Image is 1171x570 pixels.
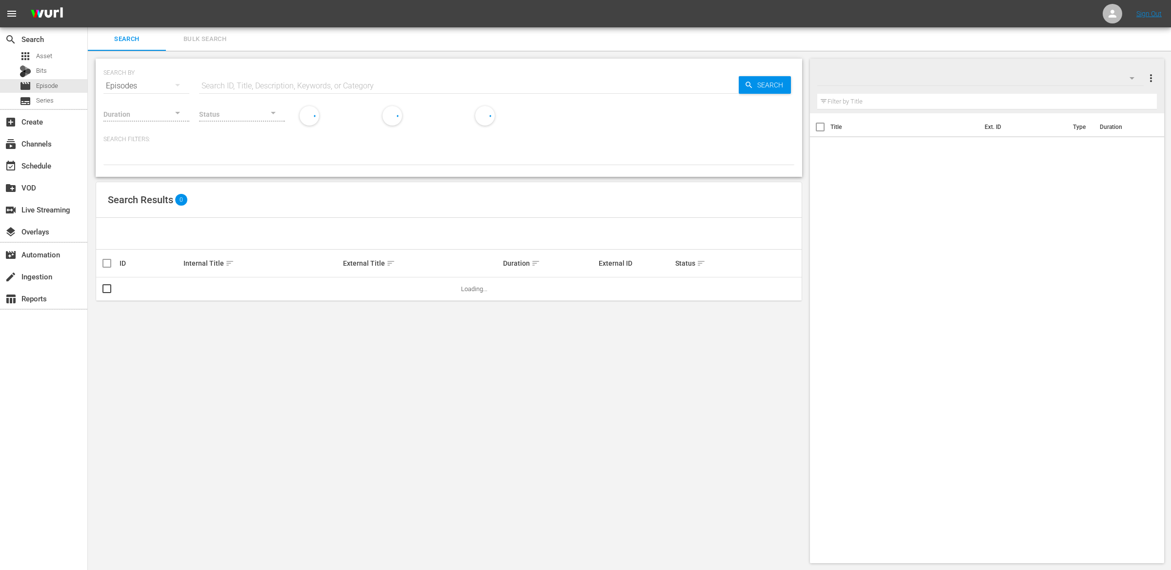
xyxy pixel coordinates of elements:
[386,259,395,268] span: sort
[20,65,31,77] div: Bits
[20,95,31,107] span: Series
[1094,113,1152,141] th: Duration
[461,285,487,293] span: Loading...
[183,257,340,269] div: Internal Title
[675,257,736,269] div: Status
[697,259,706,268] span: sort
[36,51,52,61] span: Asset
[5,34,17,45] span: Search
[1145,66,1157,90] button: more_vert
[5,226,17,238] span: Overlays
[739,76,791,94] button: Search
[6,8,18,20] span: menu
[108,194,173,206] span: Search Results
[103,135,794,144] p: Search Filters:
[20,50,31,62] span: Asset
[5,138,17,150] span: Channels
[1136,10,1162,18] a: Sign Out
[979,113,1068,141] th: Ext. ID
[36,96,54,106] span: Series
[5,116,17,128] span: Create
[5,204,17,216] span: Live Streaming
[175,194,187,206] span: 0
[94,34,160,45] span: Search
[20,80,31,92] span: Episode
[5,249,17,261] span: Automation
[36,81,58,91] span: Episode
[1067,113,1094,141] th: Type
[599,259,672,267] div: External ID
[225,259,234,268] span: sort
[36,66,47,76] span: Bits
[5,160,17,172] span: Schedule
[503,257,596,269] div: Duration
[103,72,189,100] div: Episodes
[172,34,238,45] span: Bulk Search
[5,182,17,194] span: VOD
[1145,72,1157,84] span: more_vert
[753,76,791,94] span: Search
[531,259,540,268] span: sort
[5,271,17,283] span: Ingestion
[5,293,17,305] span: Reports
[23,2,70,25] img: ans4CAIJ8jUAAAAAAAAAAAAAAAAAAAAAAAAgQb4GAAAAAAAAAAAAAAAAAAAAAAAAJMjXAAAAAAAAAAAAAAAAAAAAAAAAgAT5G...
[120,259,181,267] div: ID
[343,257,500,269] div: External Title
[830,113,979,141] th: Title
